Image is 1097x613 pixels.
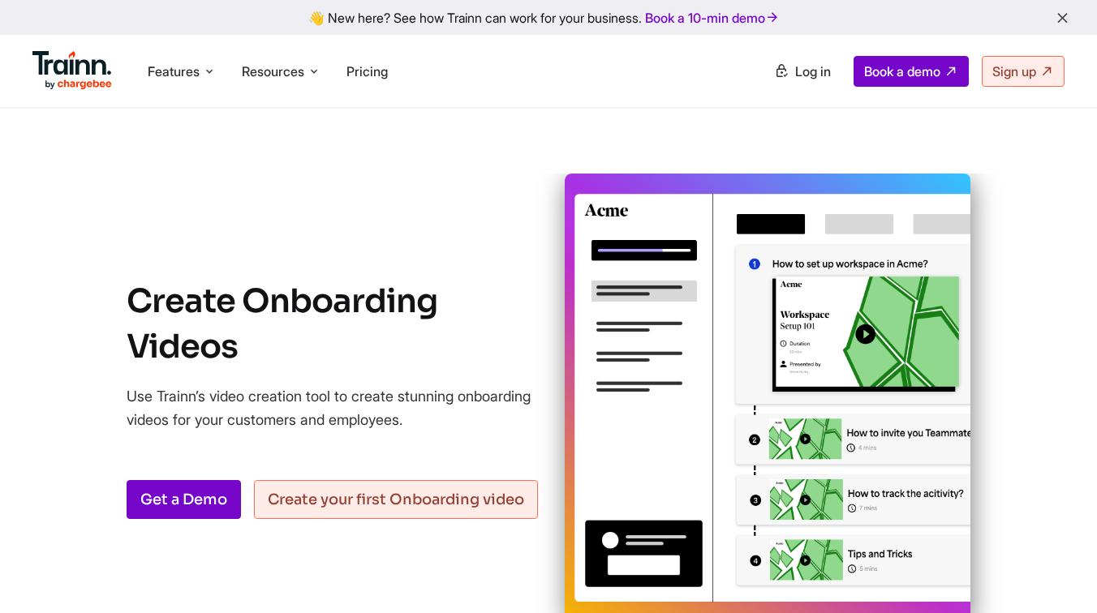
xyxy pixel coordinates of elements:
[10,10,1087,25] div: 👋 New here? See how Trainn can work for your business.
[242,62,304,80] span: Resources
[127,279,539,370] h1: Create Onboarding Videos
[642,6,783,29] a: Book a 10-min demo
[127,480,241,519] a: Get a Demo
[764,57,841,86] a: Log in
[346,63,388,79] a: Pricing
[864,63,940,79] span: Book a demo
[854,56,969,87] a: Book a demo
[982,56,1065,87] a: Sign up
[32,51,112,90] img: Trainn Logo
[992,63,1036,79] span: Sign up
[795,63,831,79] span: Log in
[148,62,200,80] span: Features
[127,384,539,431] p: Use Trainn’s video creation tool to create stunning onboarding videos for your customers and empl...
[254,480,538,519] a: Create your first Onboarding video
